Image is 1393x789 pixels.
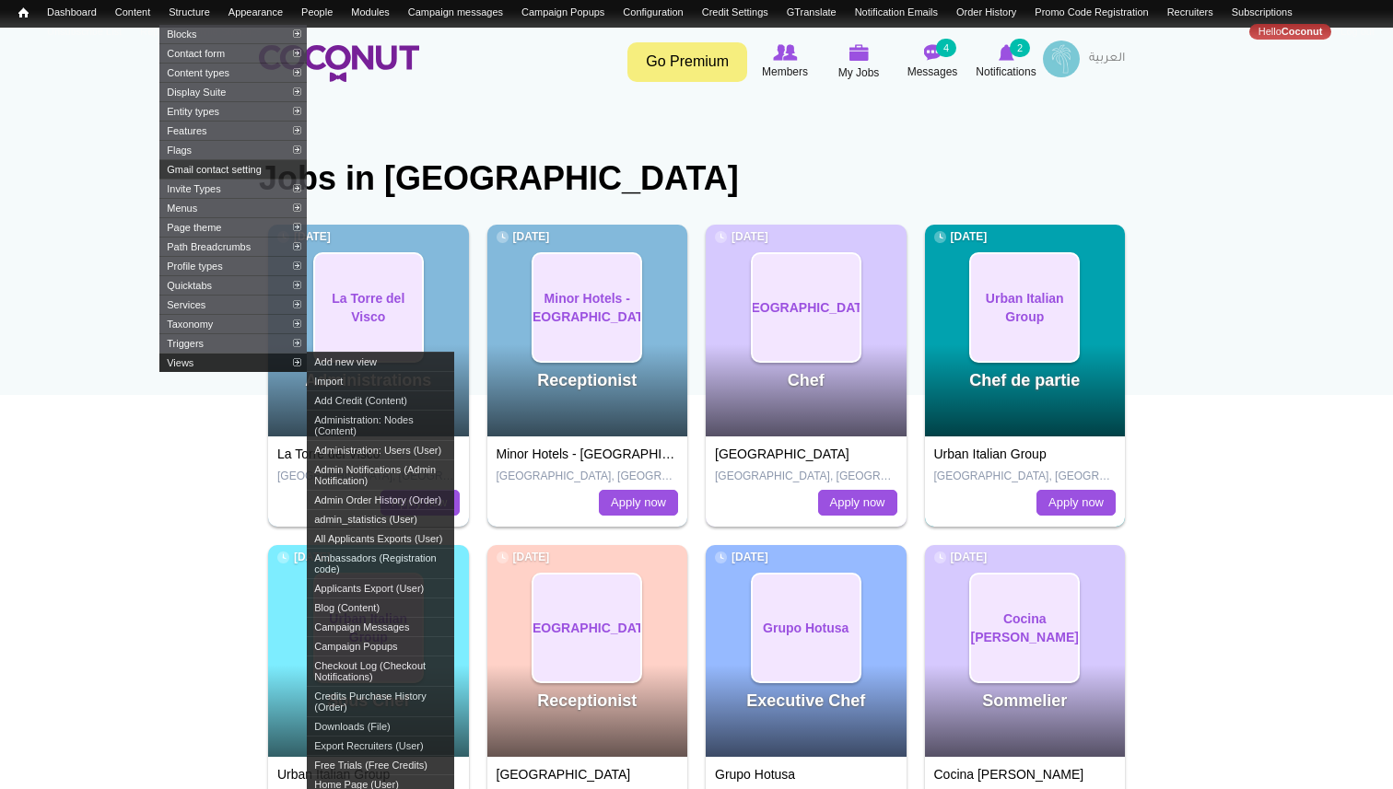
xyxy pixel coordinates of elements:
a: [GEOGRAPHIC_DATA] [497,767,631,782]
small: 4 [936,39,956,57]
strong: Coconut [1282,26,1323,37]
a: Order History [947,5,1025,20]
a: Cocina [PERSON_NAME] [971,574,1078,681]
a: Notification Emails [846,5,947,20]
a: My Jobs My Jobs [822,41,895,84]
a: Campaign Popups [512,5,614,20]
a: Chef [788,371,825,389]
a: La Torre del Visco [277,447,380,461]
a: HelloCoconut [1249,24,1332,40]
img: Messages [923,44,942,61]
a: Urban Italian Group [277,767,390,782]
p: [GEOGRAPHIC_DATA], [GEOGRAPHIC_DATA] [715,469,897,484]
a: Modules [342,5,399,20]
a: Browse Members Members [748,41,822,83]
span: [DATE] [277,229,331,245]
a: Grupo Hotusa [715,767,795,782]
a: Unsubscribe List [38,24,131,40]
a: Subscriptions [1223,5,1302,20]
img: Notifications [999,44,1014,61]
a: Chef de partie [969,371,1080,389]
span: Grupo Hotusa [763,619,849,637]
a: People [292,5,342,20]
a: Reports [131,24,184,40]
a: Receptionist [537,371,637,389]
a: Urban Italian Group [934,447,1047,461]
a: Apply now [599,490,678,516]
a: [GEOGRAPHIC_DATA] [533,574,640,681]
span: La Torre del Visco [315,289,422,326]
img: Home [259,45,419,82]
a: Receptionist [537,691,637,710]
span: [DATE] [934,229,988,245]
span: Cocina [PERSON_NAME] [971,609,1079,646]
small: 2 [1010,39,1030,57]
p: [GEOGRAPHIC_DATA], [GEOGRAPHIC_DATA] [934,469,1117,484]
a: Configuration [614,5,692,20]
span: [DATE] [715,550,768,565]
a: La Torre del Visco [315,254,422,361]
a: Appearance [219,5,292,20]
a: Apply now [1036,490,1116,516]
span: [GEOGRAPHIC_DATA] [518,619,656,637]
span: [DATE] [277,550,331,565]
a: Campaign messages [399,5,512,20]
a: Dashboard [38,5,106,20]
a: Go Premium [627,42,747,82]
a: Content [106,5,159,20]
span: [DATE] [715,229,768,245]
a: Minor Hotels - [GEOGRAPHIC_DATA] [533,254,640,361]
a: Messages Messages 4 [895,41,969,83]
span: Minor Hotels - [GEOGRAPHIC_DATA] [518,289,656,326]
a: [GEOGRAPHIC_DATA] [753,254,860,361]
span: Urban Italian Group [971,289,1078,326]
a: Urban Italian Group [971,254,1078,361]
a: Sommelier [982,691,1067,710]
a: العربية [1080,41,1134,77]
a: Credit Settings [693,5,778,20]
a: Grupo Hotusa [753,574,860,681]
img: Browse Members [773,44,797,61]
img: My Jobs [849,44,869,61]
a: Administrations [305,371,431,389]
a: Blocks [159,24,307,43]
a: Apply now [818,490,897,516]
h1: Jobs in [GEOGRAPHIC_DATA] [259,160,1134,197]
a: Recruiters [1158,5,1223,20]
a: Promo Code Registration [1025,5,1157,20]
span: [DATE] [497,229,550,245]
a: Notifications Notifications 2 [969,41,1043,83]
a: Minor Hotels - [GEOGRAPHIC_DATA] [497,447,715,461]
a: [GEOGRAPHIC_DATA] [715,447,849,461]
span: Home [18,6,29,19]
span: [DATE] [497,550,550,565]
span: Notifications [976,63,1036,81]
span: [GEOGRAPHIC_DATA] [737,298,875,317]
a: Log out [1331,24,1384,40]
a: Structure [159,5,219,20]
span: My Jobs [838,64,880,82]
a: Executive Chef [746,691,865,710]
a: Cocina [PERSON_NAME] [934,767,1084,782]
a: Home [9,5,38,22]
span: Messages [907,63,958,81]
p: [GEOGRAPHIC_DATA], [GEOGRAPHIC_DATA] [277,469,460,484]
p: [GEOGRAPHIC_DATA], [GEOGRAPHIC_DATA] [497,469,679,484]
a: GTranslate [778,5,846,20]
span: Members [762,63,808,81]
span: [DATE] [934,550,988,565]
